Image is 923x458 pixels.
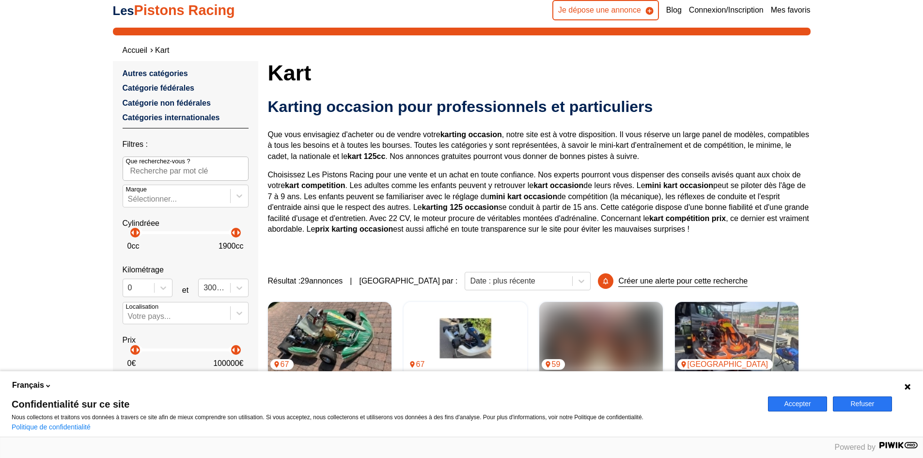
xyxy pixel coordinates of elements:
[539,302,663,375] img: Exprit
[268,97,811,116] h2: Karting occasion pour professionnels et particuliers
[123,69,188,78] a: Autres catégories
[127,358,136,369] p: 0 €
[315,225,393,233] strong: prix karting occasion
[233,227,244,238] p: arrow_right
[270,359,294,370] p: 67
[123,265,249,275] p: Kilométrage
[542,359,565,370] p: 59
[123,157,249,181] input: Que recherchez-vous ?
[123,99,211,107] a: Catégorie non fédérales
[228,344,239,356] p: arrow_left
[649,214,726,222] strong: kart compétition prix
[404,302,527,375] img: KART KZ COMPLET CHASSIS HAASE + MOTEUR PAVESI
[128,195,130,204] input: MarqueSélectionner...
[835,443,876,451] span: Powered by
[406,359,430,370] p: 67
[359,276,457,286] p: [GEOGRAPHIC_DATA] par :
[123,218,249,229] p: Cylindréee
[127,241,140,252] p: 0 cc
[666,5,682,16] a: Blog
[123,139,249,150] p: Filtres :
[126,157,190,166] p: Que recherchez-vous ?
[533,181,583,190] strong: kart occasion
[155,46,169,54] a: Kart
[233,344,244,356] p: arrow_right
[113,2,235,18] a: LesPistons Racing
[12,399,756,409] span: Confidentialité sur ce site
[128,312,130,321] input: Votre pays...
[213,358,243,369] p: 100000 €
[268,61,811,84] h1: Kart
[768,396,827,411] button: Accepter
[268,302,391,375] a: KART CHASSIS TONYKART à MOTEUR IAME X3067
[350,276,352,286] span: |
[123,84,195,92] a: Catégorie fédérales
[285,181,345,190] strong: kart competition
[12,414,756,421] p: Nous collectons et traitons vos données à travers ce site afin de mieux comprendre son utilisatio...
[539,302,663,375] a: Exprit59
[489,192,558,201] strong: mini kart occasion
[127,344,139,356] p: arrow_left
[675,302,798,375] img: Kart CRG 2024
[219,241,244,252] p: 1900 cc
[12,423,91,431] a: Politique de confidentialité
[123,113,220,122] a: Catégories internationales
[771,5,811,16] a: Mes favoris
[132,227,143,238] p: arrow_right
[128,284,130,292] input: 0
[268,129,811,162] p: Que vous envisagiez d'acheter ou de vendre votre , notre site est à votre disposition. Il vous ré...
[440,130,502,139] strong: karting occasion
[347,152,385,160] strong: kart 125cc
[268,276,343,286] span: Résultat : 29 annonces
[645,181,714,190] strong: mini kart occasion
[422,203,498,211] strong: karting 125 occasion
[123,46,148,54] a: Accueil
[404,302,527,375] a: KART KZ COMPLET CHASSIS HAASE + MOTEUR PAVESI67
[203,284,205,292] input: 300000
[833,396,892,411] button: Refuser
[126,185,147,194] p: Marque
[618,276,748,287] p: Créer une alerte pour cette recherche
[675,302,798,375] a: Kart CRG 2024[GEOGRAPHIC_DATA]
[689,5,764,16] a: Connexion/Inscription
[113,4,134,17] span: Les
[182,285,188,296] p: et
[268,170,811,235] p: Choisissez Les Pistons Racing pour une vente et un achat en toute confiance. Nos experts pourront...
[123,335,249,346] p: Prix
[12,380,44,391] span: Français
[127,227,139,238] p: arrow_left
[677,359,773,370] p: [GEOGRAPHIC_DATA]
[228,227,239,238] p: arrow_left
[268,302,391,375] img: KART CHASSIS TONYKART à MOTEUR IAME X30
[126,302,159,311] p: Localisation
[132,344,143,356] p: arrow_right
